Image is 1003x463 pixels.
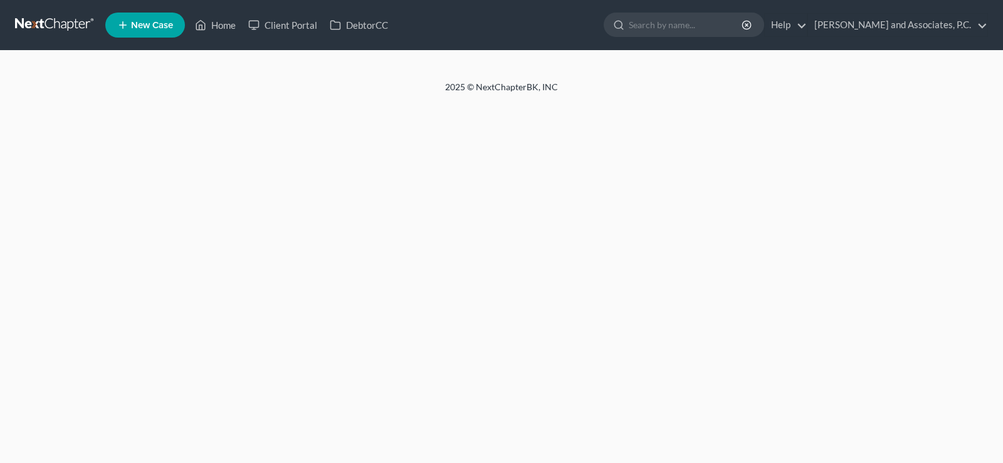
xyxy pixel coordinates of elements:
div: 2025 © NextChapterBK, INC [144,81,859,103]
a: [PERSON_NAME] and Associates, P.C. [808,14,987,36]
a: DebtorCC [323,14,394,36]
a: Help [765,14,807,36]
input: Search by name... [629,13,743,36]
a: Home [189,14,242,36]
a: Client Portal [242,14,323,36]
span: New Case [131,21,173,30]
